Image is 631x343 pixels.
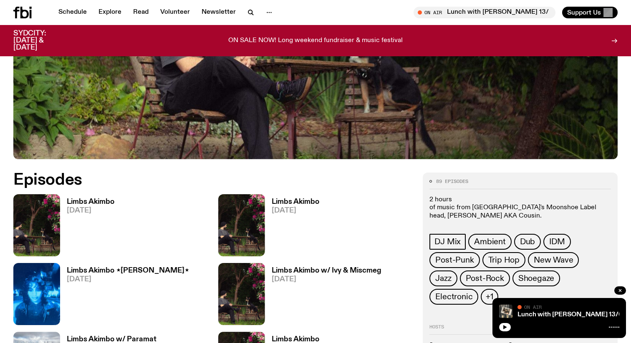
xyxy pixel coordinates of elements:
[67,276,189,283] span: [DATE]
[272,207,319,214] span: [DATE]
[429,270,457,286] a: Jazz
[218,194,265,256] img: Jackson sits at an outdoor table, legs crossed and gazing at a black and brown dog also sitting a...
[429,196,611,220] p: 2 hours of music from [GEOGRAPHIC_DATA]'s Moonshoe Label head, [PERSON_NAME] AKA Cousin.
[67,267,189,274] h3: Limbs Akimbo ⋆[PERSON_NAME]⋆
[13,173,413,188] h2: Episodes
[520,237,535,246] span: Dub
[67,207,114,214] span: [DATE]
[543,234,570,250] a: IDM
[524,304,542,310] span: On Air
[460,270,510,286] a: Post-Rock
[481,289,498,305] button: +1
[549,237,565,246] span: IDM
[488,255,520,265] span: Trip Hop
[435,292,472,301] span: Electronic
[218,263,265,325] img: Jackson sits at an outdoor table, legs crossed and gazing at a black and brown dog also sitting a...
[486,292,493,301] span: +1
[429,252,480,268] a: Post-Punk
[562,7,618,18] button: Support Us
[60,198,114,256] a: Limbs Akimbo[DATE]
[499,305,512,318] img: A polaroid of Ella Avni in the studio on top of the mixer which is also located in the studio.
[60,267,189,325] a: Limbs Akimbo ⋆[PERSON_NAME]⋆[DATE]
[482,252,525,268] a: Trip Hop
[265,198,319,256] a: Limbs Akimbo[DATE]
[13,194,60,256] img: Jackson sits at an outdoor table, legs crossed and gazing at a black and brown dog also sitting a...
[435,274,451,283] span: Jazz
[67,198,114,205] h3: Limbs Akimbo
[518,274,554,283] span: Shoegaze
[429,325,611,335] h2: Hosts
[434,237,461,246] span: DJ Mix
[435,255,474,265] span: Post-Punk
[534,255,573,265] span: New Wave
[272,267,381,274] h3: Limbs Akimbo w/ Ivy & Miscmeg
[436,179,468,184] span: 89 episodes
[429,234,466,250] a: DJ Mix
[567,9,601,16] span: Support Us
[128,7,154,18] a: Read
[474,237,506,246] span: Ambient
[517,311,627,318] a: Lunch with [PERSON_NAME] 13/09
[514,234,541,250] a: Dub
[197,7,241,18] a: Newsletter
[93,7,126,18] a: Explore
[272,198,319,205] h3: Limbs Akimbo
[272,336,319,343] h3: Limbs Akimbo
[468,234,512,250] a: Ambient
[67,336,156,343] h3: Limbs Akimbo w/ Paramat
[155,7,195,18] a: Volunteer
[528,252,579,268] a: New Wave
[429,289,478,305] a: Electronic
[228,37,403,45] p: ON SALE NOW! Long weekend fundraiser & music festival
[512,270,560,286] a: Shoegaze
[13,30,67,51] h3: SYDCITY: [DATE] & [DATE]
[265,267,381,325] a: Limbs Akimbo w/ Ivy & Miscmeg[DATE]
[53,7,92,18] a: Schedule
[466,274,504,283] span: Post-Rock
[414,7,555,18] button: On AirLunch with [PERSON_NAME] 13/09
[272,276,381,283] span: [DATE]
